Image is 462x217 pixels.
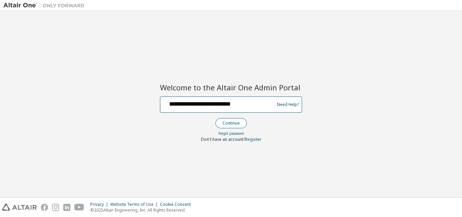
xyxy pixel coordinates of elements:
[41,204,48,211] img: facebook.svg
[74,204,84,211] img: youtube.svg
[90,202,110,207] div: Privacy
[245,136,261,142] a: Register
[110,202,160,207] div: Website Terms of Use
[2,204,37,211] img: altair_logo.svg
[201,136,245,142] span: Don't have an account?
[52,204,59,211] img: instagram.svg
[90,207,195,213] p: © 2025 Altair Engineering, Inc. All Rights Reserved.
[215,118,247,128] button: Continue
[3,2,88,9] img: Altair One
[218,131,244,136] a: Forgot password
[160,202,195,207] div: Cookie Consent
[160,83,302,92] h2: Welcome to the Altair One Admin Portal
[63,204,70,211] img: linkedin.svg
